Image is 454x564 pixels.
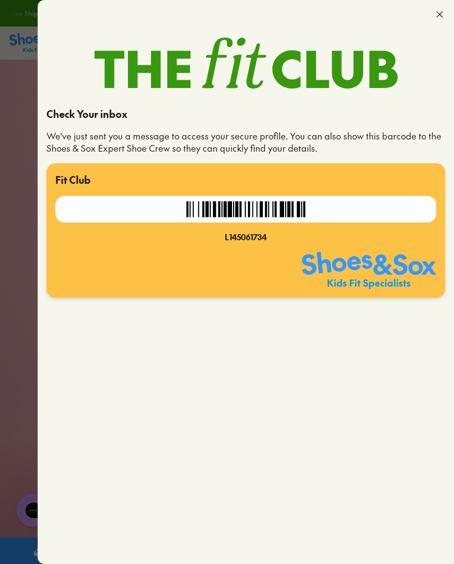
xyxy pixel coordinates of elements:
[55,172,436,187] p: Fit Club
[302,252,436,289] img: SNS_Logo_Responsive.svg
[55,231,436,243] div: L145061734
[6,4,39,37] button: Open gorgias live chat
[47,106,445,121] p: Check Your inbox
[47,130,445,154] p: We've just sent you a message to access your secure profile. You can also show this barcode to th...
[181,196,311,223] img: gKn9WVdGZ62KgAAAABJRU5ErkJggg==
[94,38,398,89] img: TheFitClub_Landscape_2a1d24fe-98f1-4588-97ac-f3657bedce49.svg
